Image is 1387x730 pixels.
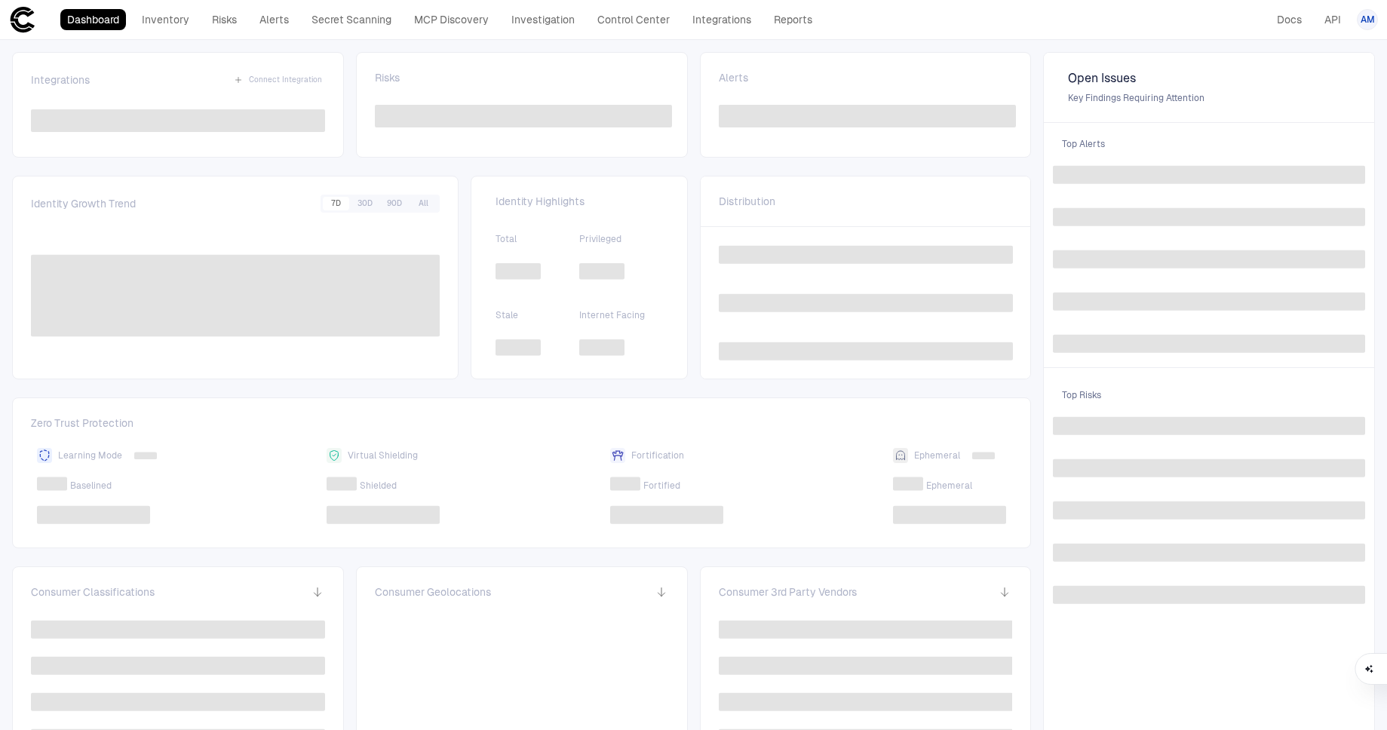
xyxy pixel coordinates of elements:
[643,480,680,492] span: Fortified
[505,9,581,30] a: Investigation
[31,585,155,599] span: Consumer Classifications
[323,197,349,210] button: 7D
[360,480,397,492] span: Shielded
[31,416,1012,436] span: Zero Trust Protection
[1053,380,1365,410] span: Top Risks
[253,9,296,30] a: Alerts
[496,309,579,321] span: Stale
[914,449,960,462] span: Ephemeral
[591,9,677,30] a: Control Center
[31,197,136,210] span: Identity Growth Trend
[719,585,857,599] span: Consumer 3rd Party Vendors
[496,195,663,208] span: Identity Highlights
[719,71,748,84] span: Alerts
[410,197,437,210] button: All
[926,480,972,492] span: Ephemeral
[351,197,379,210] button: 30D
[231,71,325,89] button: Connect Integration
[1361,14,1375,26] span: AM
[407,9,496,30] a: MCP Discovery
[348,449,418,462] span: Virtual Shielding
[686,9,758,30] a: Integrations
[375,71,400,84] span: Risks
[249,75,322,85] span: Connect Integration
[205,9,244,30] a: Risks
[58,449,122,462] span: Learning Mode
[70,480,112,492] span: Baselined
[375,585,491,599] span: Consumer Geolocations
[579,309,663,321] span: Internet Facing
[1068,71,1350,86] span: Open Issues
[1318,9,1348,30] a: API
[381,197,408,210] button: 90D
[305,9,398,30] a: Secret Scanning
[1053,129,1365,159] span: Top Alerts
[631,449,684,462] span: Fortification
[60,9,126,30] a: Dashboard
[579,233,663,245] span: Privileged
[1270,9,1309,30] a: Docs
[1357,9,1378,30] button: AM
[719,195,775,208] span: Distribution
[135,9,196,30] a: Inventory
[496,233,579,245] span: Total
[767,9,819,30] a: Reports
[31,73,90,87] span: Integrations
[1068,92,1350,104] span: Key Findings Requiring Attention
